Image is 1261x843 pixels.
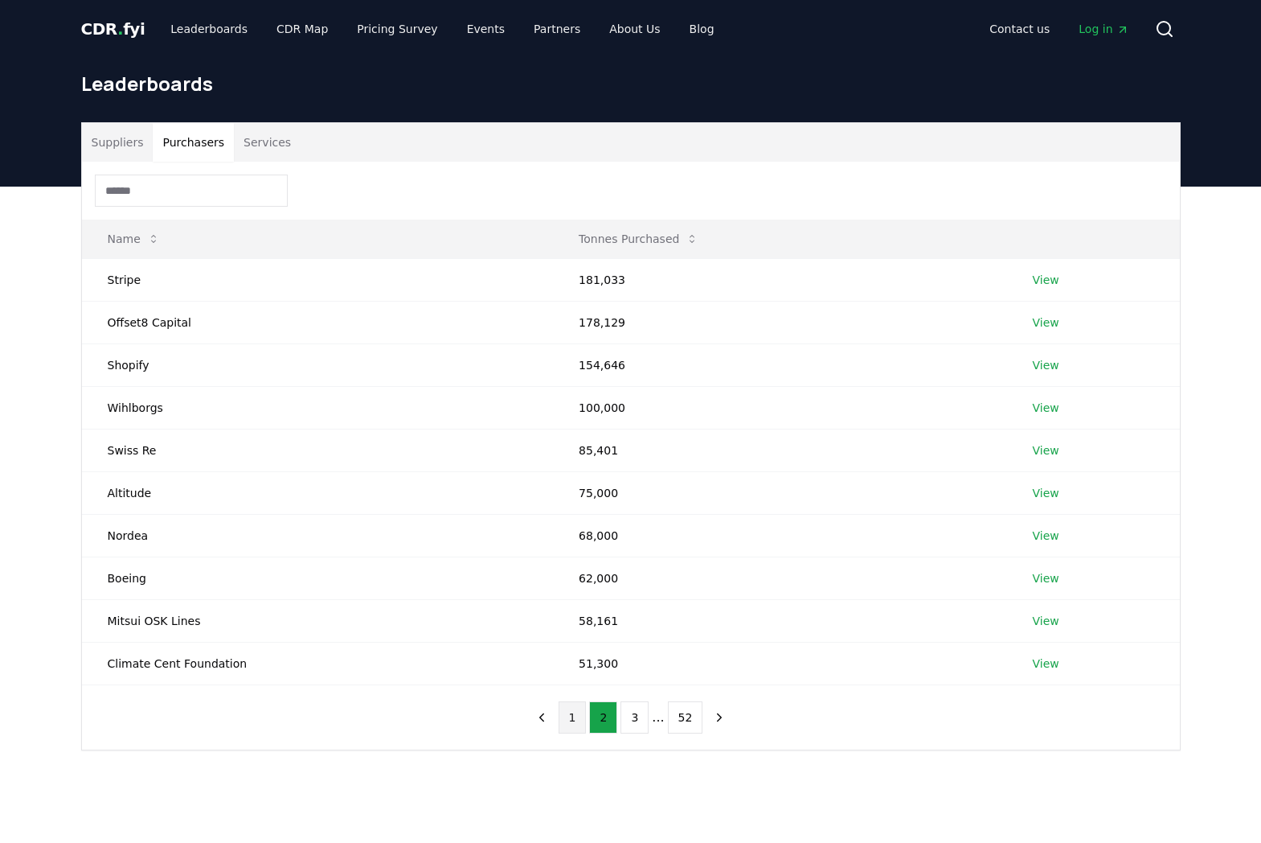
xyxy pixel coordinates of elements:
[553,471,1006,514] td: 75,000
[528,701,555,734] button: previous page
[454,14,518,43] a: Events
[1079,21,1128,37] span: Log in
[158,14,260,43] a: Leaderboards
[706,701,733,734] button: next page
[82,301,554,343] td: Offset8 Capital
[82,429,554,471] td: Swiss Re
[81,19,145,39] span: CDR fyi
[553,343,1006,386] td: 154,646
[82,258,554,301] td: Stripe
[553,557,1006,599] td: 62,000
[566,223,711,255] button: Tonnes Purchased
[81,18,145,40] a: CDR.fyi
[1033,656,1059,672] a: View
[521,14,593,43] a: Partners
[1033,442,1059,459] a: View
[82,343,554,386] td: Shopify
[668,701,703,734] button: 52
[652,708,664,727] li: ...
[559,701,587,734] button: 1
[1033,570,1059,586] a: View
[82,471,554,514] td: Altitude
[82,557,554,599] td: Boeing
[596,14,673,43] a: About Us
[234,123,301,162] button: Services
[82,386,554,429] td: Wihlborgs
[82,599,554,642] td: Mitsui OSK Lines
[553,301,1006,343] td: 178,129
[1033,485,1059,501] a: View
[264,14,341,43] a: CDR Map
[553,514,1006,557] td: 68,000
[553,429,1006,471] td: 85,401
[553,258,1006,301] td: 181,033
[81,71,1181,97] h1: Leaderboards
[620,701,649,734] button: 3
[553,386,1006,429] td: 100,000
[677,14,727,43] a: Blog
[1033,357,1059,373] a: View
[1033,528,1059,544] a: View
[553,642,1006,685] td: 51,300
[158,14,727,43] nav: Main
[1033,613,1059,629] a: View
[117,19,123,39] span: .
[976,14,1141,43] nav: Main
[1033,272,1059,288] a: View
[1033,400,1059,416] a: View
[95,223,173,255] button: Name
[82,514,554,557] td: Nordea
[1033,315,1059,331] a: View
[553,599,1006,642] td: 58,161
[153,123,234,162] button: Purchasers
[82,123,154,162] button: Suppliers
[344,14,450,43] a: Pricing Survey
[1066,14,1141,43] a: Log in
[82,642,554,685] td: Climate Cent Foundation
[589,701,617,734] button: 2
[976,14,1062,43] a: Contact us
